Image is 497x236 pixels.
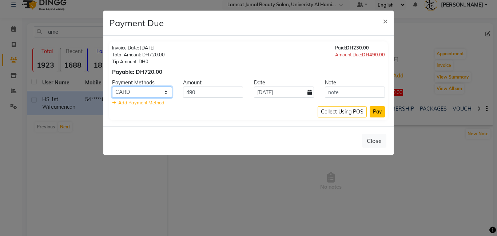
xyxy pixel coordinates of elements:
[112,51,165,58] div: Total Amount: DH720.00
[249,79,319,87] div: Date
[178,79,249,87] div: Amount
[319,79,390,87] div: Note
[112,58,165,65] div: Tip Amount: DH0
[109,16,164,29] h4: Payment Due
[254,87,314,98] input: yyyy-mm-dd
[183,87,243,98] input: Amount
[362,134,386,148] button: Close
[383,15,388,26] span: ×
[335,51,385,58] div: Amount Due:
[377,11,394,31] button: Close
[335,44,385,51] div: Paid:
[112,68,165,76] div: Payable: DH720.00
[362,52,385,57] span: DH490.00
[107,79,178,87] div: Payment Methods
[325,87,385,98] input: note
[118,100,164,105] span: Add Payment Method
[318,106,367,117] button: Collect Using POS
[346,45,369,51] span: DH230.00
[370,106,385,117] button: Pay
[112,44,165,51] div: Invoice Date: [DATE]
